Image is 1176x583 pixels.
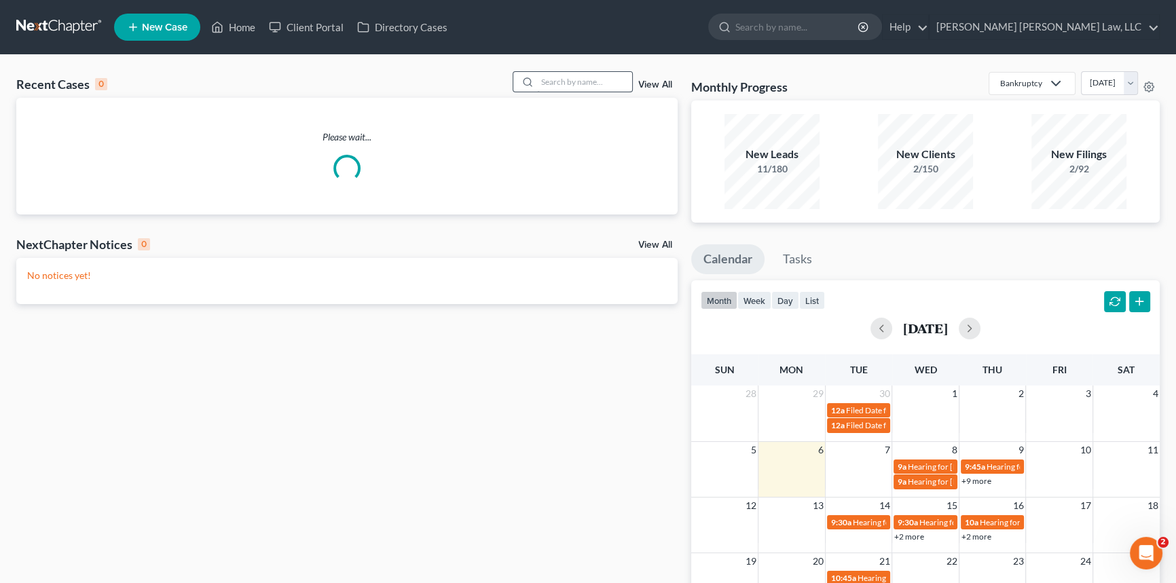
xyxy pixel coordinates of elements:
span: 9a [898,476,906,487]
span: 30 [878,385,892,402]
button: day [771,291,799,309]
span: Thu [982,364,1002,375]
span: Filed Date for [PERSON_NAME] [846,405,959,415]
span: 20 [811,553,825,569]
a: Client Portal [262,15,350,39]
div: 2/150 [878,162,973,176]
span: 9a [898,462,906,472]
button: month [701,291,737,309]
span: Hearing for [PERSON_NAME] [987,462,1092,472]
span: 6 [817,442,825,458]
span: 13 [811,497,825,514]
button: list [799,291,825,309]
input: Search by name... [537,72,632,92]
span: 2 [1158,537,1169,548]
span: 15 [945,497,959,514]
span: 9:30a [898,517,918,527]
span: 12 [744,497,758,514]
div: 2/92 [1031,162,1126,176]
span: Hearing for [PERSON_NAME] [980,517,1086,527]
span: 10a [965,517,978,527]
div: 0 [138,238,150,250]
div: NextChapter Notices [16,236,150,252]
a: +2 more [894,531,924,542]
span: Sat [1118,364,1135,375]
span: Sun [715,364,735,375]
span: Hearing for [PERSON_NAME] [908,462,1014,472]
span: Tue [849,364,867,375]
div: Bankruptcy [1000,77,1042,89]
span: 2 [1017,385,1025,402]
a: View All [638,240,672,250]
p: Please wait... [16,130,678,144]
span: 24 [1079,553,1092,569]
a: +9 more [961,476,991,486]
span: 12a [831,405,845,415]
span: 22 [945,553,959,569]
span: 4 [1152,385,1160,402]
span: Hearing for [US_STATE] Safety Association of Timbermen - Self I [919,517,1143,527]
span: 21 [878,553,892,569]
div: 11/180 [724,162,820,176]
span: 18 [1146,497,1160,514]
a: +2 more [961,531,991,542]
button: week [737,291,771,309]
span: Fri [1052,364,1067,375]
span: 10 [1079,442,1092,458]
iframe: Intercom live chat [1130,537,1162,569]
a: Calendar [691,244,765,274]
a: [PERSON_NAME] [PERSON_NAME] Law, LLC [930,15,1159,39]
span: 16 [1012,497,1025,514]
div: 0 [95,78,107,90]
h2: [DATE] [903,321,948,335]
span: 7 [883,442,892,458]
a: View All [638,80,672,90]
span: Hearing for [PERSON_NAME] [858,573,963,583]
span: 3 [1084,385,1092,402]
span: 5 [750,442,758,458]
input: Search by name... [735,14,860,39]
span: Hearing for [US_STATE] Safety Association of Timbermen - Self I [853,517,1076,527]
span: 10:45a [831,573,856,583]
a: Directory Cases [350,15,454,39]
span: 17 [1079,497,1092,514]
span: 1 [951,385,959,402]
span: 19 [744,553,758,569]
a: Help [883,15,928,39]
div: Recent Cases [16,76,107,92]
h3: Monthly Progress [691,79,788,95]
span: 12a [831,420,845,430]
a: Tasks [771,244,824,274]
span: 23 [1012,553,1025,569]
span: Hearing for [PERSON_NAME] [908,476,1014,487]
span: 9:45a [965,462,985,472]
span: 11 [1146,442,1160,458]
div: New Clients [878,147,973,162]
span: 9:30a [831,517,851,527]
span: Mon [779,364,803,375]
span: 29 [811,385,825,402]
span: Filed Date for [PERSON_NAME] [846,420,959,430]
a: Home [204,15,262,39]
span: 14 [878,497,892,514]
span: New Case [142,22,187,33]
div: New Leads [724,147,820,162]
p: No notices yet! [27,269,667,282]
div: New Filings [1031,147,1126,162]
span: 9 [1017,442,1025,458]
span: 8 [951,442,959,458]
span: Wed [914,364,936,375]
span: 28 [744,385,758,402]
